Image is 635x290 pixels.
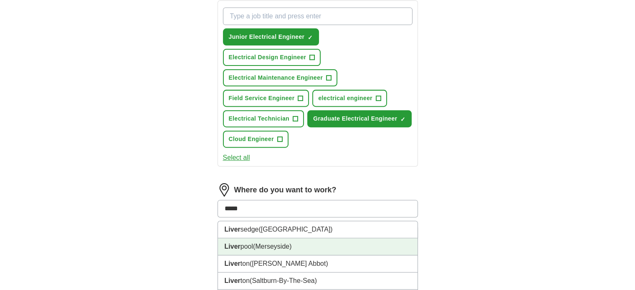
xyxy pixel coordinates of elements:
[223,8,412,25] input: Type a job title and press enter
[308,34,313,41] span: ✓
[223,90,309,107] button: Field Service Engineer
[218,255,417,272] li: ton
[225,277,240,284] strong: Liver
[307,110,412,127] button: Graduate Electrical Engineer✓
[250,277,317,284] span: (Saltburn-By-The-Sea)
[218,238,417,255] li: pool
[218,272,417,290] li: ton
[229,33,305,41] span: Junior Electrical Engineer
[225,260,240,267] strong: Liver
[312,90,387,107] button: electrical engineer
[225,243,240,250] strong: Liver
[229,135,274,144] span: Cloud Engineer
[250,260,328,267] span: ([PERSON_NAME] Abbot)
[229,114,290,123] span: Electrical Technician
[223,49,321,66] button: Electrical Design Engineer
[223,131,288,148] button: Cloud Engineer
[223,28,319,45] button: Junior Electrical Engineer✓
[258,226,332,233] span: ([GEOGRAPHIC_DATA])
[223,110,304,127] button: Electrical Technician
[400,116,405,123] span: ✓
[223,153,250,163] button: Select all
[313,114,397,123] span: Graduate Electrical Engineer
[218,221,417,238] li: sedge
[318,94,372,103] span: electrical engineer
[218,183,231,197] img: location.png
[229,53,306,62] span: Electrical Design Engineer
[229,73,323,82] span: Electrical Maintenance Engineer
[225,226,240,233] strong: Liver
[253,243,291,250] span: (Merseyside)
[234,184,336,196] label: Where do you want to work?
[223,69,338,86] button: Electrical Maintenance Engineer
[229,94,295,103] span: Field Service Engineer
